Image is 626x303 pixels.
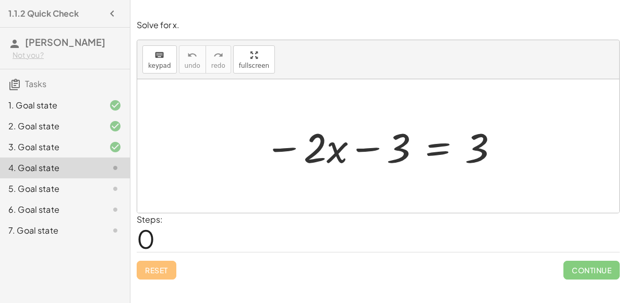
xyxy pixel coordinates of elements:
label: Steps: [137,214,163,225]
div: 1. Goal state [8,99,92,112]
span: Tasks [25,78,46,89]
i: Task finished and correct. [109,99,122,112]
i: Task not started. [109,162,122,174]
button: keyboardkeypad [142,45,177,74]
div: 2. Goal state [8,120,92,132]
span: redo [211,62,225,69]
i: keyboard [154,49,164,62]
span: keypad [148,62,171,69]
i: Task finished and correct. [109,141,122,153]
button: undoundo [179,45,206,74]
div: 5. Goal state [8,183,92,195]
i: Task not started. [109,203,122,216]
i: undo [187,49,197,62]
i: Task not started. [109,183,122,195]
div: 6. Goal state [8,203,92,216]
span: [PERSON_NAME] [25,36,105,48]
i: Task finished and correct. [109,120,122,132]
div: 4. Goal state [8,162,92,174]
button: fullscreen [233,45,275,74]
button: redoredo [206,45,231,74]
span: fullscreen [239,62,269,69]
h4: 1.1.2 Quick Check [8,7,79,20]
div: 3. Goal state [8,141,92,153]
div: Not you? [13,50,122,60]
span: 0 [137,223,155,254]
div: 7. Goal state [8,224,92,237]
i: Task not started. [109,224,122,237]
span: undo [185,62,200,69]
p: Solve for x. [137,19,620,31]
i: redo [213,49,223,62]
